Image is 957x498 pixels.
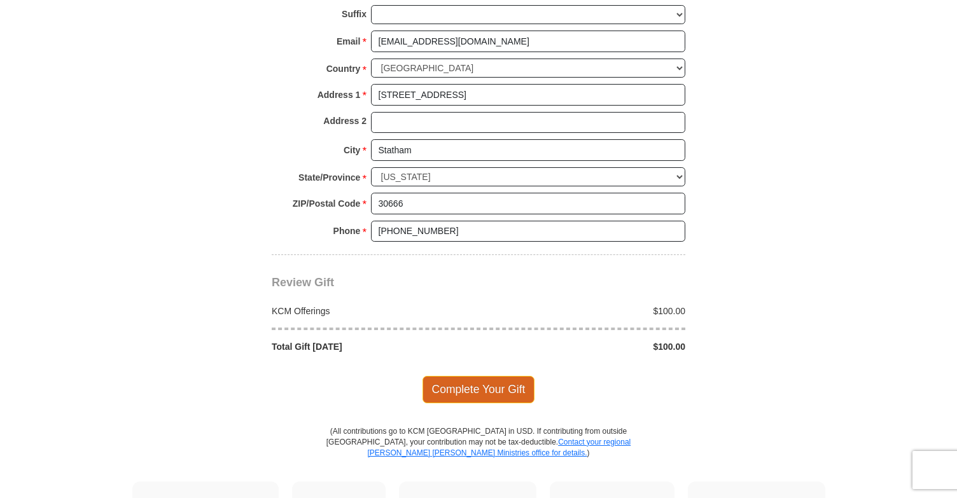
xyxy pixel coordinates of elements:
[323,112,367,130] strong: Address 2
[367,438,631,457] a: Contact your regional [PERSON_NAME] [PERSON_NAME] Ministries office for details.
[265,305,479,317] div: KCM Offerings
[337,32,360,50] strong: Email
[318,86,361,104] strong: Address 1
[298,169,360,186] strong: State/Province
[272,276,334,289] span: Review Gift
[423,376,535,403] span: Complete Your Gift
[326,426,631,481] p: (All contributions go to KCM [GEOGRAPHIC_DATA] in USD. If contributing from outside [GEOGRAPHIC_D...
[265,340,479,353] div: Total Gift [DATE]
[478,340,692,353] div: $100.00
[478,305,692,317] div: $100.00
[344,141,360,159] strong: City
[293,195,361,212] strong: ZIP/Postal Code
[342,5,367,23] strong: Suffix
[333,222,361,240] strong: Phone
[326,60,361,78] strong: Country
